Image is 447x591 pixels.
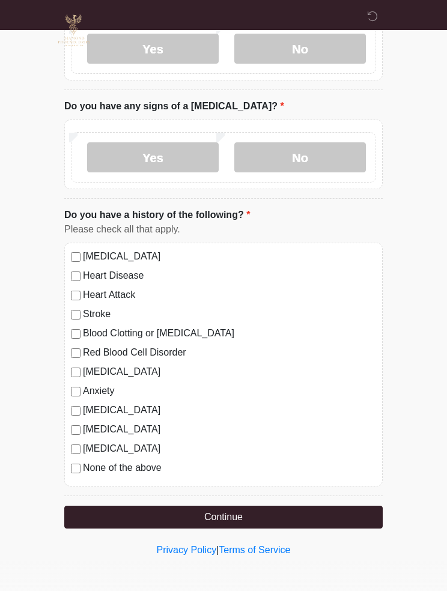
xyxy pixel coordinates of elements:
[83,384,376,398] label: Anxiety
[83,441,376,456] label: [MEDICAL_DATA]
[64,506,383,529] button: Continue
[64,99,284,114] label: Do you have any signs of a [MEDICAL_DATA]?
[87,142,219,172] label: Yes
[83,403,376,417] label: [MEDICAL_DATA]
[71,329,81,339] input: Blood Clotting or [MEDICAL_DATA]
[71,310,81,320] input: Stroke
[71,464,81,473] input: None of the above
[219,545,290,555] a: Terms of Service
[83,307,376,321] label: Stroke
[83,249,376,264] label: [MEDICAL_DATA]
[52,9,96,52] img: Diamond Phoenix Drips IV Hydration Logo
[64,222,383,237] div: Please check all that apply.
[71,444,81,454] input: [MEDICAL_DATA]
[83,268,376,283] label: Heart Disease
[71,368,81,377] input: [MEDICAL_DATA]
[71,387,81,396] input: Anxiety
[234,142,366,172] label: No
[157,545,217,555] a: Privacy Policy
[83,422,376,437] label: [MEDICAL_DATA]
[71,271,81,281] input: Heart Disease
[83,345,376,360] label: Red Blood Cell Disorder
[216,545,219,555] a: |
[83,326,376,341] label: Blood Clotting or [MEDICAL_DATA]
[71,291,81,300] input: Heart Attack
[64,208,250,222] label: Do you have a history of the following?
[83,365,376,379] label: [MEDICAL_DATA]
[71,348,81,358] input: Red Blood Cell Disorder
[71,252,81,262] input: [MEDICAL_DATA]
[83,461,376,475] label: None of the above
[83,288,376,302] label: Heart Attack
[71,406,81,416] input: [MEDICAL_DATA]
[71,425,81,435] input: [MEDICAL_DATA]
